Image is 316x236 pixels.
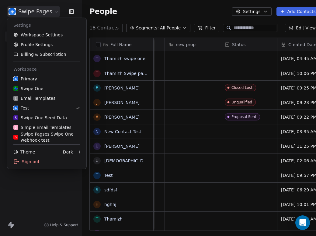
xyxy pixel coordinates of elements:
[15,96,17,101] span: E
[10,20,84,30] div: Settings
[10,157,84,167] div: Sign out
[13,106,18,110] img: user_01J93QE9VH11XXZQZDP4TWZEES.jpg
[15,135,17,140] span: S
[13,105,29,111] div: Test
[10,30,84,40] a: Workspace Settings
[13,115,67,121] div: Swipe One Seed Data
[13,86,43,92] div: Swipe One
[15,116,17,120] span: S
[13,131,80,143] div: Swipe Pagses Swipe One webhook test
[10,40,84,49] a: Profile Settings
[10,64,84,74] div: Workspace
[15,125,17,130] span: S
[13,95,55,101] div: Email Templates
[13,124,71,130] div: Simple Email Templates
[13,86,18,91] img: swipeone-app-icon.png
[13,149,35,155] div: Theme
[13,76,37,82] div: Primary
[13,76,18,81] img: user_01J93QE9VH11XXZQZDP4TWZEES.jpg
[10,49,84,59] a: Billing & Subscription
[63,149,73,155] div: Dark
